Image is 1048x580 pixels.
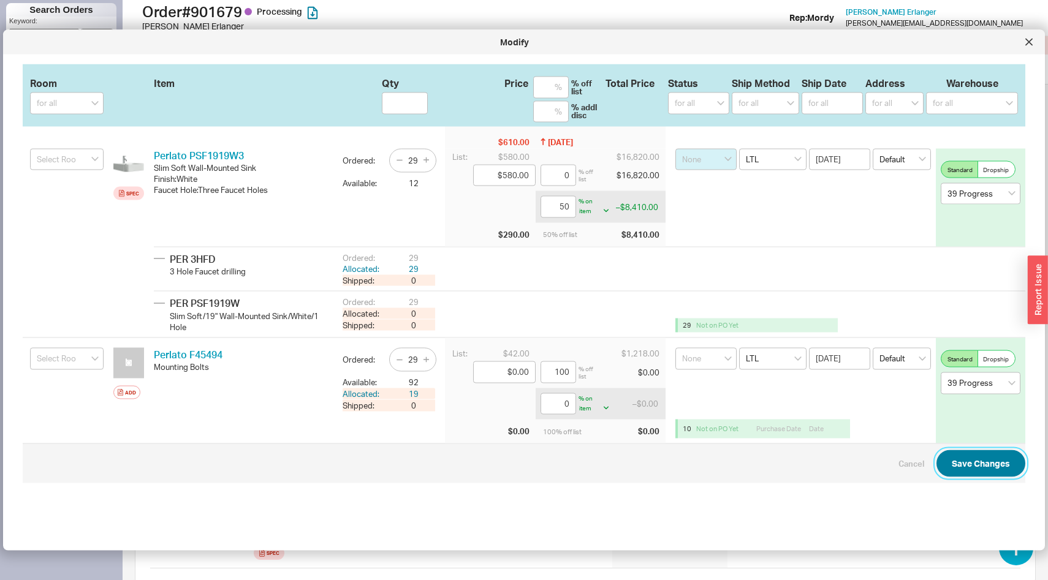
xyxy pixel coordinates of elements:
div: Shipped: [343,400,382,411]
div: Rep: Mordy [789,12,834,24]
div: Not on PO Yet [696,320,751,330]
img: no_photo [113,348,144,379]
h1: Search Orders [6,3,116,17]
div: $42.00 [473,348,536,359]
div: 29 [683,320,691,330]
h1: Order # 901679 [142,3,527,20]
div: $16,820.00 [597,151,662,162]
input: Select Room [30,148,104,170]
div: 0 [392,400,435,411]
div: % on [579,394,615,402]
div: [DATE] [548,136,573,147]
div: 29 [392,263,435,274]
div: $1,218.00 [597,348,662,359]
div: Modify [9,36,1019,48]
div: $0.00 [597,366,662,377]
button: Add [113,386,140,399]
div: $0.00 [473,424,536,439]
button: Allocated:19 [343,388,435,399]
input: for all [802,92,863,115]
div: 12 [392,177,435,188]
div: 0 [392,275,435,286]
div: Ordered: [343,296,382,307]
input: % [541,196,576,218]
div: $580.00 [473,151,536,162]
div: Ship Date [802,77,863,90]
div: Add [125,388,136,397]
svg: open menu [91,157,99,162]
span: [PERSON_NAME] Erlanger [846,7,936,17]
div: 19 [392,388,435,399]
div: Item [154,77,325,88]
input: Date [803,419,850,438]
div: 0 [392,307,435,318]
div: Mounting Bolts [154,361,333,372]
div: Shipped: [343,275,382,286]
div: $610.00 [473,136,536,147]
div: 10 [683,424,691,433]
button: Cancel [898,458,924,469]
div: 3 Hole Faucet drilling [170,266,333,277]
div: Status [668,77,729,90]
div: $16,820.00 [597,170,662,181]
input: % [533,100,569,122]
div: 29 [392,252,435,263]
input: % [541,361,576,383]
div: $8,410.00 [597,227,662,241]
div: 92 [392,377,435,388]
div: Allocated: [343,263,382,274]
div: $290.00 [473,227,536,241]
div: 100 % off list [541,426,592,436]
a: Spec [113,186,144,200]
div: Spec [126,188,139,198]
a: [PERSON_NAME] Erlanger [846,8,936,17]
div: 29 [392,296,435,307]
a: Perlato F45494 [154,348,222,361]
div: Room [30,77,104,88]
button: Save Changes [936,450,1025,477]
div: % addl disc [571,104,599,119]
div: Allocated: [343,388,382,399]
div: % on [579,197,615,205]
span: Standard [947,354,973,364]
div: Ship Method [732,77,799,90]
input: % [541,164,576,186]
span: Dropship [983,354,1009,364]
svg: open menu [91,356,99,361]
input: 29 [404,352,422,367]
div: PER 3HFD [170,252,333,265]
div: Ordered: [343,344,379,365]
p: Keyword: [9,17,116,29]
svg: open menu [91,100,99,105]
div: – $8,410.00 [616,201,658,212]
div: Shipped: [343,319,382,330]
div: % off list [571,79,599,95]
span: Standard [947,164,973,174]
span: Processing [257,6,302,17]
div: % off list [579,168,600,183]
div: Finish : White [154,173,333,184]
div: Slim Soft Wall-Mounted Sink [154,162,333,173]
div: Not on PO Yet [696,424,751,433]
div: % off list [579,365,600,380]
div: 0 [392,319,435,330]
div: Qty [382,77,428,88]
input: Search [81,29,113,42]
div: Slim Soft/19" Wall-Mounted Sink/White/1 Hole [170,310,333,332]
div: – $0.00 [632,398,658,409]
div: Allocated: [343,307,382,318]
div: 50 % off list [541,230,592,239]
span: Purchase Date [756,424,801,433]
input: for all [30,92,104,115]
input: Select Room [30,348,104,370]
a: Perlato PSF1919W3 [154,149,244,161]
div: PER PSF1919W [170,296,333,310]
div: Available: [343,377,382,388]
span: Dropship [983,164,1009,174]
div: Faucet Hole : Three Faucet Holes [154,184,333,195]
button: Allocated:29 [343,263,435,274]
div: [PERSON_NAME] Erlanger [142,20,527,32]
div: [PERSON_NAME][EMAIL_ADDRESS][DOMAIN_NAME] [846,19,1023,28]
input: % [541,393,576,415]
div: Address [865,77,924,90]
